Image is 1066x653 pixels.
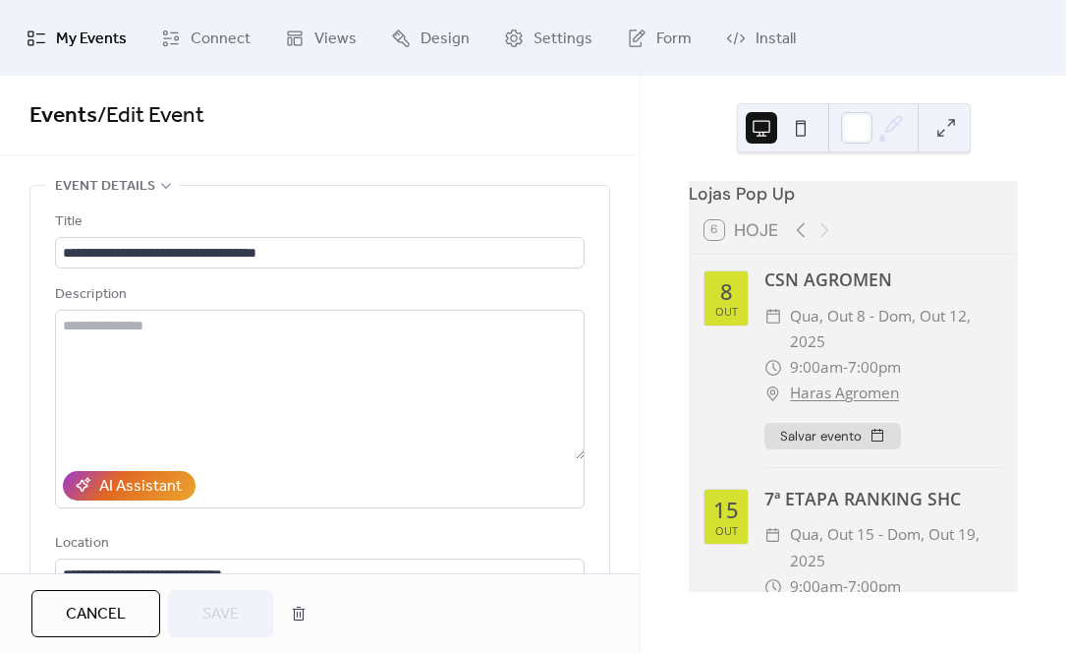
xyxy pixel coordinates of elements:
a: Form [612,8,706,68]
span: 7:00pm [848,574,901,600]
a: Install [711,8,811,68]
span: - [843,355,848,381]
span: Cancel [66,603,126,626]
div: ​ [764,381,782,406]
div: 7ª ETAPA RANKING SHC [764,486,1002,511]
button: Salvar evento [764,423,901,450]
div: ​ [764,304,782,329]
a: Settings [489,8,607,68]
div: Description [55,283,581,307]
span: qua, out 8 - dom, out 12, 2025 [790,304,1002,355]
span: Settings [533,24,592,54]
div: out [715,525,738,536]
div: out [715,306,738,317]
div: 15 [713,499,739,520]
button: AI Assistant [63,471,196,501]
a: Haras Agromen [790,381,899,406]
span: qua, out 15 - dom, out 19, 2025 [790,522,1002,573]
div: ​ [764,574,782,600]
span: 9:00am [790,574,843,600]
span: 7:00pm [848,355,901,381]
span: / Edit Event [97,94,204,138]
button: Cancel [31,590,160,637]
span: Connect [191,24,251,54]
a: Design [376,8,484,68]
div: ​ [764,355,782,381]
div: Title [55,210,581,234]
span: Views [314,24,357,54]
div: CSN AGROMEN [764,267,1002,292]
a: Events [29,94,97,138]
a: My Events [12,8,141,68]
span: Design [421,24,470,54]
span: 9:00am [790,355,843,381]
span: Form [656,24,692,54]
a: Views [270,8,371,68]
div: 8 [720,280,733,302]
div: AI Assistant [99,475,182,499]
div: ​ [764,522,782,548]
div: Lojas Pop Up [689,181,1018,207]
span: - [843,574,848,600]
span: Event details [55,175,155,199]
span: My Events [56,24,127,54]
span: Install [756,24,796,54]
a: Connect [146,8,265,68]
div: Location [55,532,581,556]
